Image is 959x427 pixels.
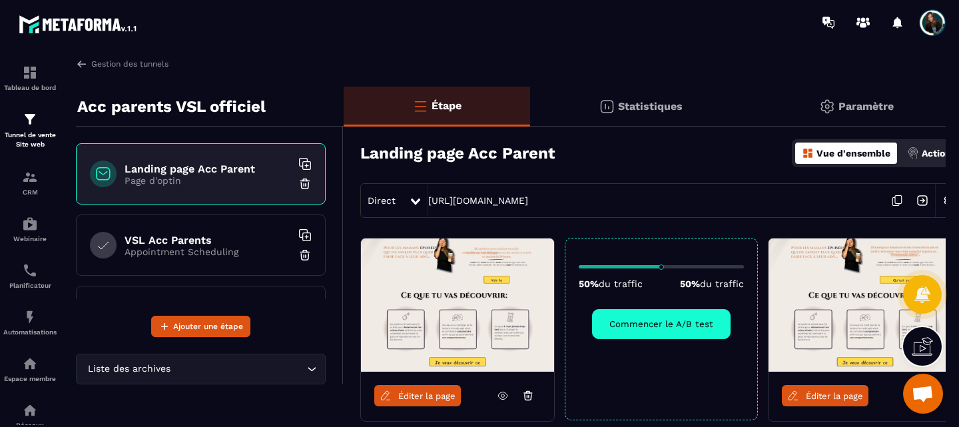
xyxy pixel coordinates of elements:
[3,206,57,252] a: automationsautomationsWebinaire
[3,328,57,336] p: Automatisations
[173,320,243,333] span: Ajouter une étape
[35,35,151,45] div: Domaine: [DOMAIN_NAME]
[125,234,291,246] h6: VSL Acc Parents
[3,159,57,206] a: formationformationCRM
[3,131,57,149] p: Tunnel de vente Site web
[21,35,32,45] img: website_grey.svg
[428,195,528,206] a: [URL][DOMAIN_NAME]
[3,55,57,101] a: formationformationTableau de bord
[360,144,555,163] h3: Landing page Acc Parent
[806,391,863,401] span: Éditer la page
[125,175,291,186] p: Page d'optin
[3,346,57,392] a: automationsautomationsEspace membre
[3,235,57,242] p: Webinaire
[618,100,683,113] p: Statistiques
[69,79,103,87] div: Domaine
[19,12,139,36] img: logo
[910,188,935,213] img: arrow-next.bcc2205e.svg
[816,148,890,159] p: Vue d'ensemble
[77,93,266,120] p: Acc parents VSL officiel
[151,77,162,88] img: tab_keywords_by_traffic_grey.svg
[54,77,65,88] img: tab_domain_overview_orange.svg
[3,299,57,346] a: automationsautomationsAutomatisations
[85,362,173,376] span: Liste des archives
[173,362,304,376] input: Search for option
[412,98,428,114] img: bars-o.4a397970.svg
[361,238,554,372] img: image
[22,356,38,372] img: automations
[374,385,461,406] a: Éditer la page
[802,147,814,159] img: dashboard-orange.40269519.svg
[3,282,57,289] p: Planificateur
[680,278,744,289] p: 50%
[76,58,88,70] img: arrow
[903,374,943,414] a: Ouvrir le chat
[782,385,868,406] a: Éditer la page
[432,99,462,112] p: Étape
[22,262,38,278] img: scheduler
[3,252,57,299] a: schedulerschedulerPlanificateur
[298,248,312,262] img: trash
[838,100,894,113] p: Paramètre
[166,79,204,87] div: Mots-clés
[599,99,615,115] img: stats.20deebd0.svg
[21,21,32,32] img: logo_orange.svg
[3,375,57,382] p: Espace membre
[3,84,57,91] p: Tableau de bord
[22,402,38,418] img: social-network
[125,163,291,175] h6: Landing page Acc Parent
[368,195,396,206] span: Direct
[298,177,312,191] img: trash
[22,309,38,325] img: automations
[700,278,744,289] span: du traffic
[76,58,168,70] a: Gestion des tunnels
[151,316,250,337] button: Ajouter une étape
[22,111,38,127] img: formation
[599,278,643,289] span: du traffic
[3,101,57,159] a: formationformationTunnel de vente Site web
[3,189,57,196] p: CRM
[76,354,326,384] div: Search for option
[579,278,643,289] p: 50%
[398,391,456,401] span: Éditer la page
[22,65,38,81] img: formation
[922,148,956,159] p: Actions
[125,246,291,257] p: Appointment Scheduling
[819,99,835,115] img: setting-gr.5f69749f.svg
[592,309,731,339] button: Commencer le A/B test
[22,216,38,232] img: automations
[37,21,65,32] div: v 4.0.25
[22,169,38,185] img: formation
[907,147,919,159] img: actions.d6e523a2.png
